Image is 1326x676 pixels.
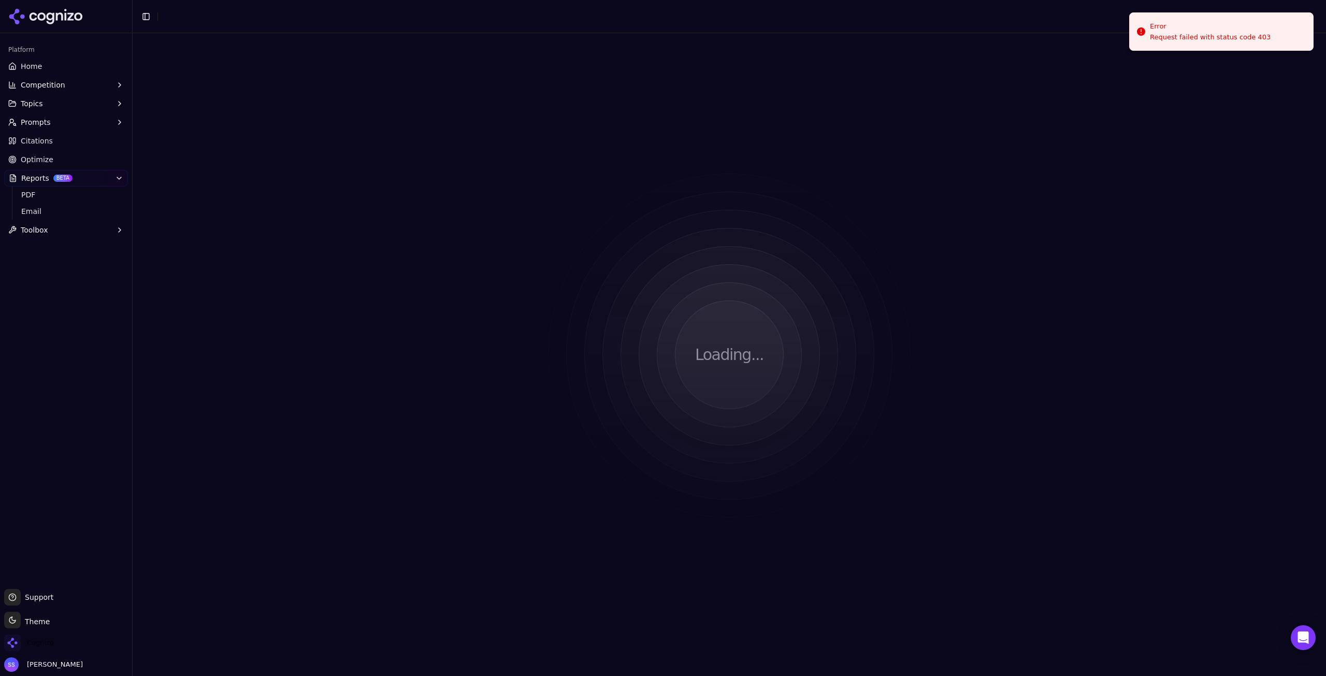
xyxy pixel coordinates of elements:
[21,617,50,626] span: Theme
[4,222,128,238] button: Toolbox
[4,58,128,75] a: Home
[4,635,21,651] img: Cognizo
[21,173,49,183] span: Reports
[21,592,53,602] span: Support
[21,206,111,217] span: Email
[21,190,111,200] span: PDF
[21,117,51,127] span: Prompts
[21,154,53,165] span: Optimize
[1150,33,1271,42] div: Request failed with status code 403
[1150,21,1271,32] div: Error
[4,657,19,672] img: Salih Sağdilek
[4,95,128,112] button: Topics
[4,114,128,131] button: Prompts
[4,41,128,58] div: Platform
[17,204,116,219] a: Email
[4,657,83,672] button: Open user button
[695,346,763,364] p: Loading...
[53,175,73,182] span: BETA
[17,188,116,202] a: PDF
[27,638,54,648] span: Cognizo
[4,635,54,651] button: Open organization switcher
[21,61,42,71] span: Home
[21,80,65,90] span: Competition
[1291,625,1316,650] div: Open Intercom Messenger
[21,136,53,146] span: Citations
[4,77,128,93] button: Competition
[4,151,128,168] a: Optimize
[21,225,48,235] span: Toolbox
[4,170,128,186] button: ReportsBETA
[21,98,43,109] span: Topics
[4,133,128,149] a: Citations
[23,660,83,669] span: [PERSON_NAME]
